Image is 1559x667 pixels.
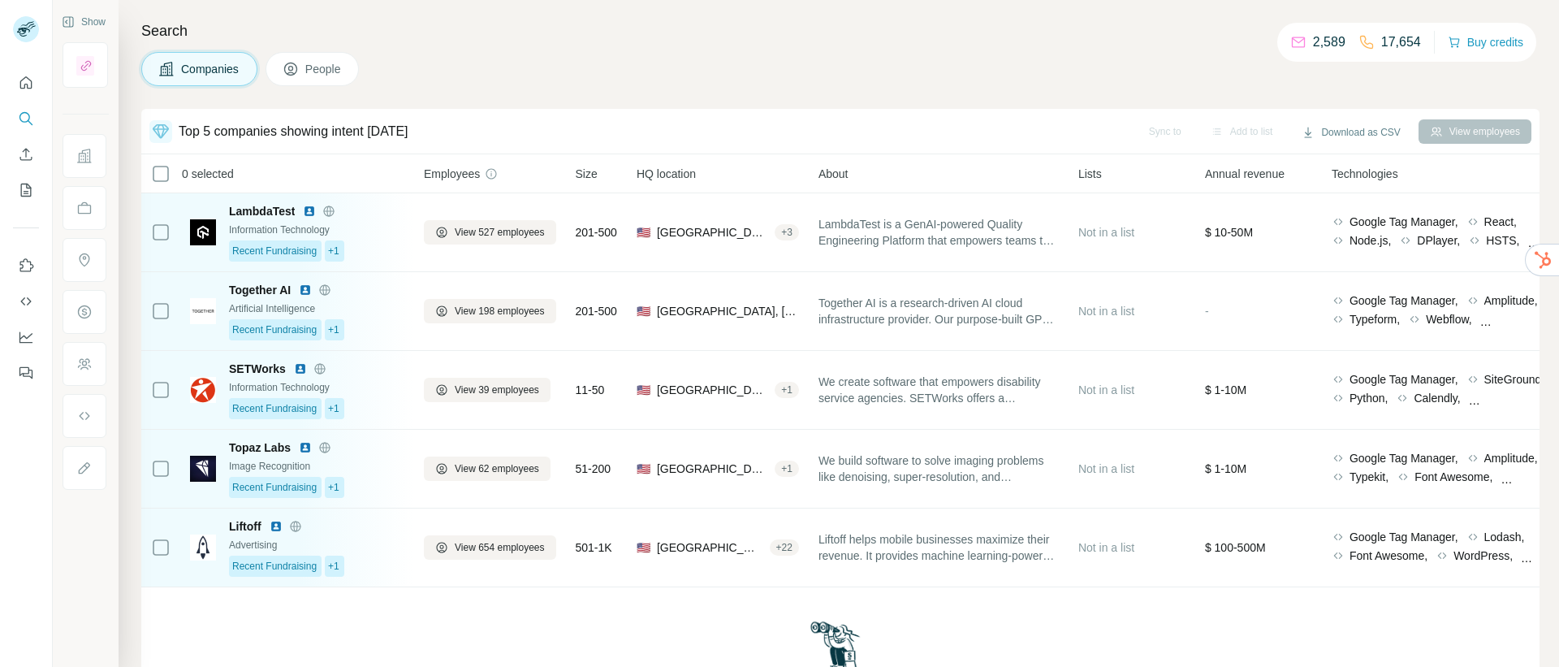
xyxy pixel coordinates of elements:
span: Typeform, [1350,311,1400,327]
span: React, [1484,214,1517,230]
span: Not in a list [1078,383,1134,396]
h4: Search [141,19,1540,42]
span: $ 1-10M [1205,383,1246,396]
span: HQ location [637,166,696,182]
span: Calendly, [1414,390,1460,406]
span: View 198 employees [455,304,545,318]
button: Buy credits [1448,31,1523,54]
img: Logo of SETWorks [190,377,216,403]
span: Technologies [1332,166,1398,182]
span: Not in a list [1078,541,1134,554]
span: HSTS, [1486,232,1519,249]
button: Use Surfe API [13,287,39,316]
button: Quick start [13,68,39,97]
img: Logo of LambdaTest [190,219,216,245]
span: DPlayer, [1417,232,1460,249]
button: View 654 employees [424,535,556,560]
button: View 39 employees [424,378,551,402]
span: $ 10-50M [1205,226,1253,239]
span: SETWorks [229,361,286,377]
div: + 22 [770,540,799,555]
span: +1 [328,401,339,416]
span: LambdaTest is a GenAI-powered Quality Engineering Platform that empowers teams to test intelligen... [818,216,1059,249]
button: Enrich CSV [13,140,39,169]
img: Logo of Liftoff [190,535,216,561]
span: [GEOGRAPHIC_DATA], [US_STATE] [657,461,768,477]
div: Information Technology [229,380,404,395]
span: We build software to solve imaging problems like denoising, super-resolution, and deconvolution w... [818,453,1059,485]
div: Image Recognition [229,459,404,474]
span: [GEOGRAPHIC_DATA], [US_STATE] [657,303,799,319]
button: Download as CSV [1290,120,1411,145]
span: Companies [181,61,240,77]
span: Together AI is a research-driven AI cloud infrastructure provider. Our purpose-built GPU cloud pl... [818,295,1059,327]
span: Recent Fundraising [232,323,317,337]
button: Feedback [13,358,39,388]
span: Font Awesome, [1350,548,1427,564]
span: Size [576,166,598,182]
span: About [818,166,849,182]
span: 11-50 [576,382,605,398]
span: - [1205,305,1209,318]
span: 🇺🇸 [637,224,650,240]
span: View 39 employees [455,383,539,397]
span: LambdaTest [229,203,295,219]
span: 201-500 [576,303,617,319]
span: View 62 employees [455,461,539,476]
span: 🇺🇸 [637,382,650,398]
span: People [305,61,343,77]
span: Liftoff helps mobile businesses maximize their revenue. It provides machine learning-powered mark... [818,531,1059,564]
span: Lodash, [1484,529,1525,545]
span: +1 [328,323,339,337]
div: Advertising [229,538,404,552]
span: Liftoff [229,518,261,535]
span: Google Tag Manager, [1350,450,1458,466]
span: Topaz Labs [229,440,291,456]
span: 0 selected [182,166,234,182]
button: Search [13,104,39,133]
span: 51-200 [576,461,611,477]
span: Webflow, [1426,311,1472,327]
span: Recent Fundraising [232,244,317,258]
span: [GEOGRAPHIC_DATA], [US_STATE] [657,382,768,398]
img: LinkedIn logo [299,441,312,454]
span: Google Tag Manager, [1350,529,1458,545]
span: Typekit, [1350,469,1388,485]
span: We create software that empowers disability service agencies. SETWorks offers a comprehensive sol... [818,374,1059,406]
div: Information Technology [229,223,404,237]
span: 201-500 [576,224,617,240]
span: 🇺🇸 [637,461,650,477]
span: Not in a list [1078,305,1134,318]
span: Font Awesome, [1414,469,1492,485]
button: Show [50,10,117,34]
span: Python, [1350,390,1388,406]
span: [GEOGRAPHIC_DATA] [657,539,763,556]
span: Recent Fundraising [232,559,317,574]
span: 🇺🇸 [637,303,650,319]
p: 17,654 [1381,32,1421,52]
span: Amplitude, [1484,292,1538,309]
div: + 3 [775,225,799,240]
div: Top 5 companies showing intent [DATE] [179,122,408,141]
span: $ 1-10M [1205,462,1246,475]
span: Not in a list [1078,226,1134,239]
button: View 527 employees [424,220,556,245]
button: My lists [13,175,39,205]
span: Google Tag Manager, [1350,292,1458,309]
span: Google Tag Manager, [1350,371,1458,388]
span: WordPress, [1453,548,1513,564]
img: Logo of Topaz Labs [190,456,216,482]
span: Node.js, [1350,232,1391,249]
div: Artificial Intelligence [229,301,404,316]
img: LinkedIn logo [303,205,316,218]
span: 🇺🇸 [637,539,650,556]
span: Employees [424,166,480,182]
span: View 527 employees [455,225,545,240]
div: + 1 [775,461,799,476]
span: Not in a list [1078,462,1134,475]
span: Lists [1078,166,1102,182]
img: Logo of Together AI [190,298,216,324]
span: Google Tag Manager, [1350,214,1458,230]
span: +1 [328,480,339,495]
span: +1 [328,244,339,258]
